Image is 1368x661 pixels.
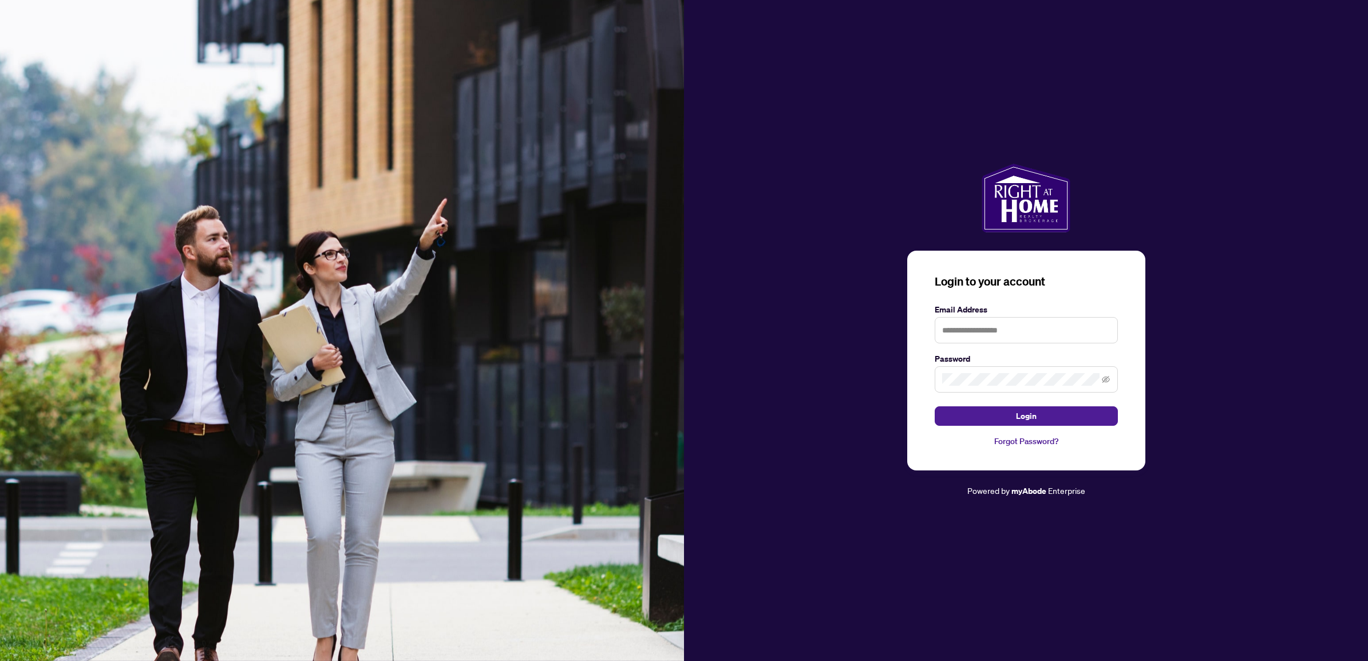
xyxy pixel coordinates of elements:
[967,485,1010,496] span: Powered by
[935,406,1118,426] button: Login
[935,274,1118,290] h3: Login to your account
[1102,375,1110,383] span: eye-invisible
[935,303,1118,316] label: Email Address
[935,353,1118,365] label: Password
[1011,485,1046,497] a: myAbode
[982,164,1070,232] img: ma-logo
[935,435,1118,448] a: Forgot Password?
[1016,407,1037,425] span: Login
[1048,485,1085,496] span: Enterprise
